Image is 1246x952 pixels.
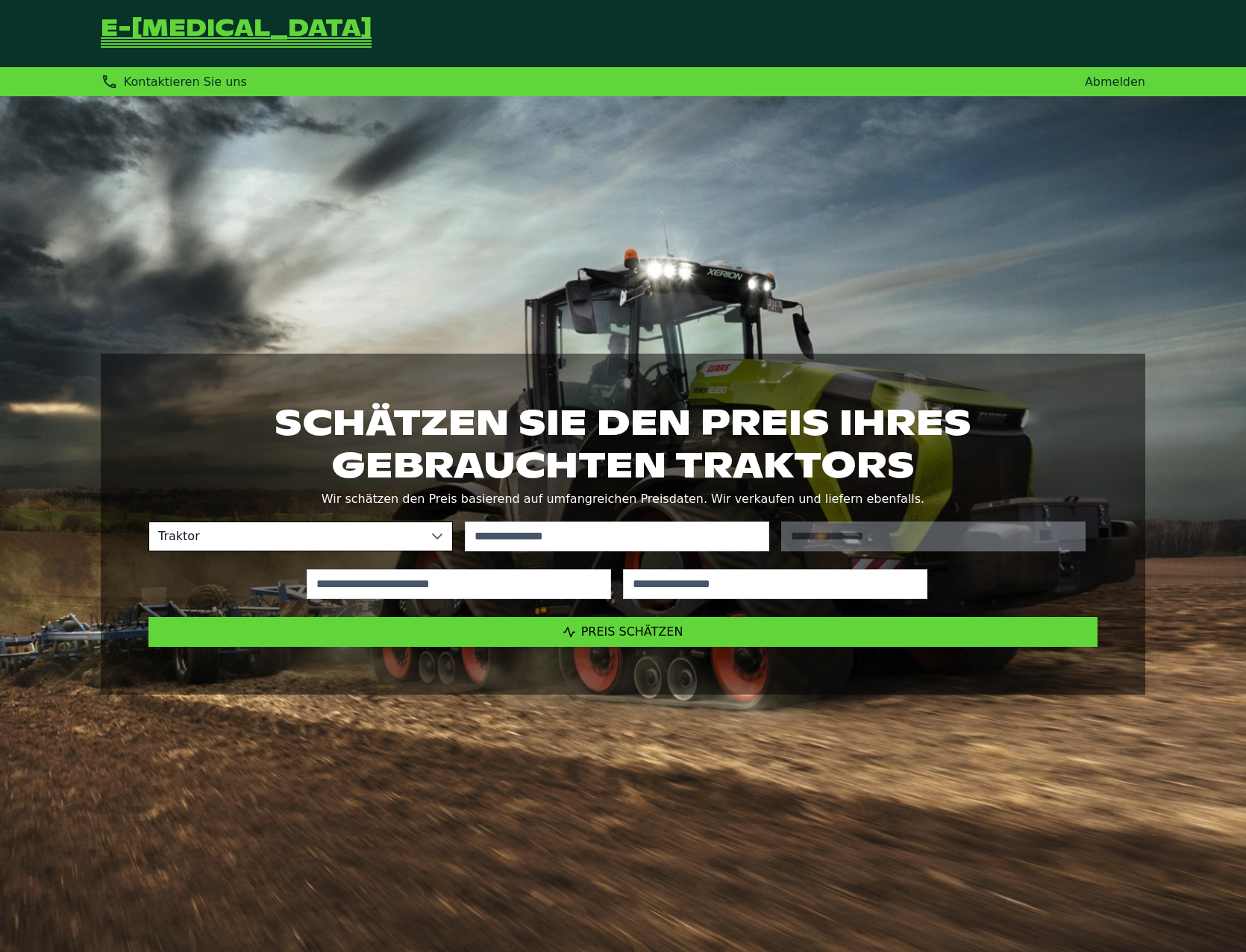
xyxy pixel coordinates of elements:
span: Traktor [149,522,422,551]
a: Abmelden [1085,75,1145,89]
h1: Schätzen Sie den Preis Ihres gebrauchten Traktors [148,401,1098,485]
span: Kontaktieren Sie uns [124,75,247,89]
div: Kontaktieren Sie uns [101,73,247,90]
button: Preis schätzen [148,617,1098,647]
p: Wir schätzen den Preis basierend auf umfangreichen Preisdaten. Wir verkaufen und liefern ebenfalls. [148,489,1098,510]
span: Preis schätzen [581,624,683,639]
a: Zurück zur Startseite [101,18,372,49]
